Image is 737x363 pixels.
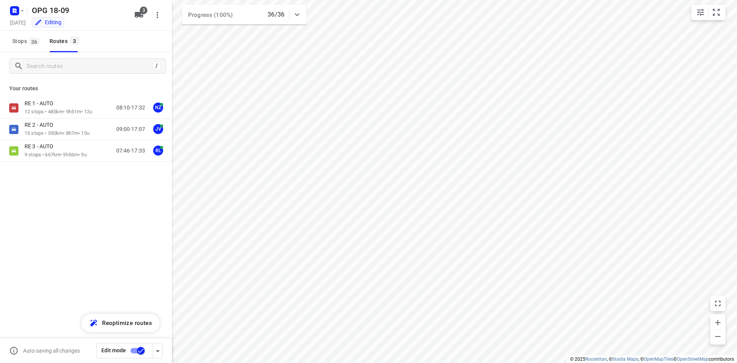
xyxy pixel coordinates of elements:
div: Routes [50,36,81,46]
h5: Rename [29,4,128,17]
p: RE 1 - AUTO [25,100,58,107]
span: 36 [29,38,40,45]
span: Progress (100%) [188,12,233,18]
p: RE 2 - AUTO [25,121,58,128]
input: Search routes [26,60,152,72]
button: Map settings [693,5,708,20]
p: 36/36 [268,10,284,19]
span: Stops [12,36,42,46]
button: NZ [150,100,166,115]
span: Reoptimize routes [102,318,152,328]
p: Your routes [9,85,163,93]
div: Progress (100%)36/36 [182,5,306,25]
li: © 2025 , © , © © contributors [570,356,734,362]
p: 9 stops • 667km • 9h56m • 9u [25,151,87,159]
p: 07:46-17:33 [116,147,145,155]
button: Reoptimize routes [81,314,160,332]
a: OpenStreetMap [677,356,709,362]
h5: Project date [7,18,29,27]
div: small contained button group [691,5,725,20]
button: 3 [131,7,147,23]
button: RL [150,143,166,158]
p: RE 3 - AUTO [25,143,58,150]
p: Auto-saving all changes [23,348,80,354]
p: 09:00-17:07 [116,125,145,133]
div: NZ [153,103,163,113]
span: 3 [140,7,147,14]
div: JV [153,124,163,134]
div: RL [153,146,163,156]
div: You are currently in edit mode. [35,18,61,26]
a: OpenMapTiles [644,356,673,362]
a: Routetitan [585,356,607,362]
span: 3 [70,37,79,45]
div: Driver app settings [153,346,162,355]
button: JV [150,121,166,137]
button: Fit zoom [709,5,724,20]
button: More [150,7,165,23]
span: Edit mode [101,347,126,353]
p: 12 stops • 485km • 9h51m • 12u [25,108,92,116]
div: / [152,62,161,70]
p: 08:10-17:32 [116,104,145,112]
a: Stadia Maps [612,356,638,362]
p: 15 stops • 350km • 8h7m • 15u [25,130,89,137]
